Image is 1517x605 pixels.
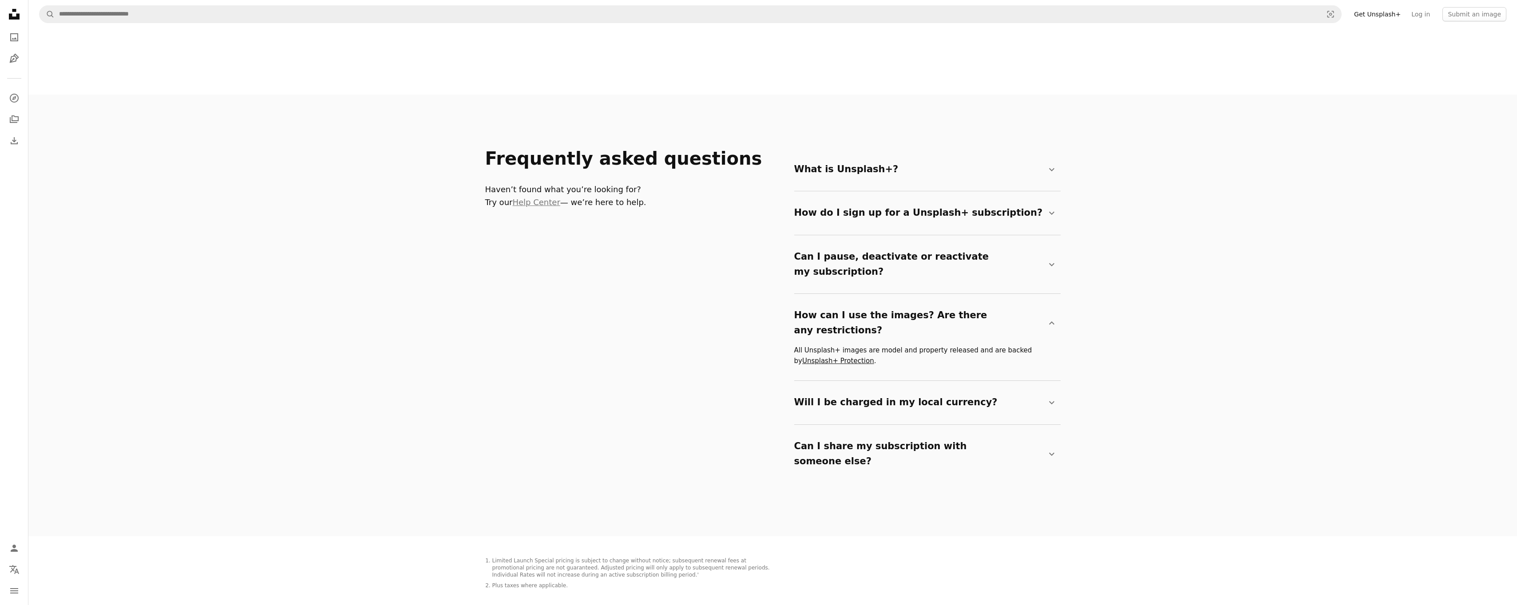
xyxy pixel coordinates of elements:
[40,6,55,23] button: Search Unsplash
[794,155,1057,184] summary: What is Unsplash+?
[1349,7,1406,21] a: Get Unsplash+
[794,198,1057,228] summary: How do I sign up for a Unsplash+ subscription?
[5,50,23,67] a: Illustrations
[512,198,560,207] a: Help Center
[794,432,1057,476] summary: Can I share my subscription with someone else?
[492,558,773,579] li: Limited Launch Special pricing is subject to change without notice; subsequent renewal fees at pr...
[5,132,23,150] a: Download History
[492,582,773,589] li: Plus taxes where applicable.
[794,301,1057,345] summary: How can I use the images? Are there any restrictions?
[1442,7,1506,21] button: Submit an image
[5,561,23,578] button: Language
[794,242,1057,286] summary: Can I pause, deactivate or reactivate my subscription?
[794,345,1057,366] p: All Unsplash+ images are model and property released and are backed by .
[1320,6,1341,23] button: Visual search
[5,28,23,46] a: Photos
[5,111,23,128] a: Collections
[485,148,784,169] h3: Frequently asked questions
[39,5,1342,23] form: Find visuals sitewide
[5,89,23,107] a: Explore
[5,582,23,600] button: Menu
[5,539,23,557] a: Log in / Sign up
[5,5,23,25] a: Home — Unsplash
[485,183,784,209] p: Haven’t found what you’re looking for? Try our — we’re here to help.
[802,357,874,365] a: Unsplash+ Protection
[794,388,1057,417] summary: Will I be charged in my local currency?
[1406,7,1435,21] a: Log in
